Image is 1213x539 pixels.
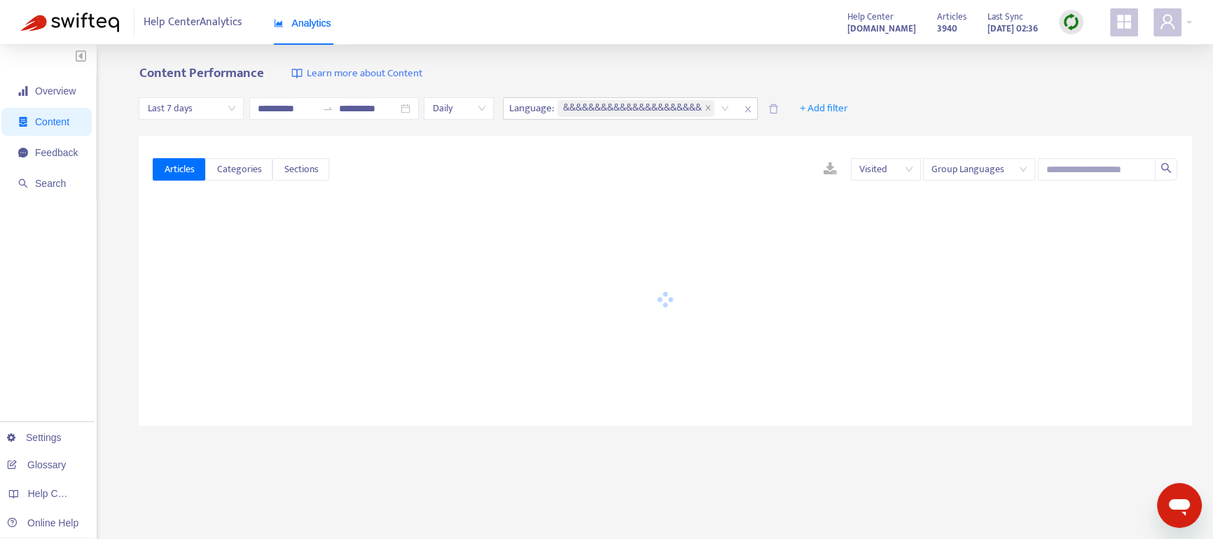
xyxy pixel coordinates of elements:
[7,432,62,443] a: Settings
[557,100,714,117] span: &&&&&&&&&&&&&&&&&&&&&&
[35,147,78,158] span: Feedback
[1116,13,1132,30] span: appstore
[291,68,303,79] img: image-link
[1062,13,1080,31] img: sync.dc5367851b00ba804db3.png
[859,159,913,180] span: Visited
[7,517,78,528] a: Online Help
[18,117,28,127] span: container
[322,103,333,114] span: to
[931,159,1027,180] span: Group Languages
[1157,483,1202,528] iframe: Button to launch messaging window
[18,148,28,157] span: message
[21,13,119,32] img: Swifteq
[847,21,916,36] strong: [DOMAIN_NAME]
[18,86,28,96] span: signal
[35,85,76,97] span: Overview
[789,97,859,120] button: + Add filter
[153,158,205,181] button: Articles
[1160,162,1172,174] span: search
[322,103,333,114] span: swap-right
[274,18,284,28] span: area-chart
[147,98,235,119] span: Last 7 days
[432,98,485,119] span: Daily
[284,162,318,177] span: Sections
[847,20,916,36] a: [DOMAIN_NAME]
[800,100,848,117] span: + Add filter
[7,459,66,470] a: Glossary
[144,9,242,36] span: Help Center Analytics
[291,66,422,82] a: Learn more about Content
[205,158,272,181] button: Categories
[563,100,702,117] span: &&&&&&&&&&&&&&&&&&&&&&
[164,162,194,177] span: Articles
[504,98,556,119] span: Language :
[705,104,712,113] span: close
[28,488,85,499] span: Help Centers
[987,21,1038,36] strong: [DATE] 02:36
[18,178,28,188] span: search
[937,21,957,36] strong: 3940
[274,17,331,29] span: Analytics
[272,158,329,181] button: Sections
[139,62,263,84] b: Content Performance
[987,9,1023,24] span: Last Sync
[216,162,261,177] span: Categories
[35,116,69,127] span: Content
[1159,13,1176,30] span: user
[847,9,894,24] span: Help Center
[768,104,779,114] span: delete
[739,101,757,118] span: close
[306,66,422,82] span: Learn more about Content
[35,178,66,189] span: Search
[937,9,966,24] span: Articles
